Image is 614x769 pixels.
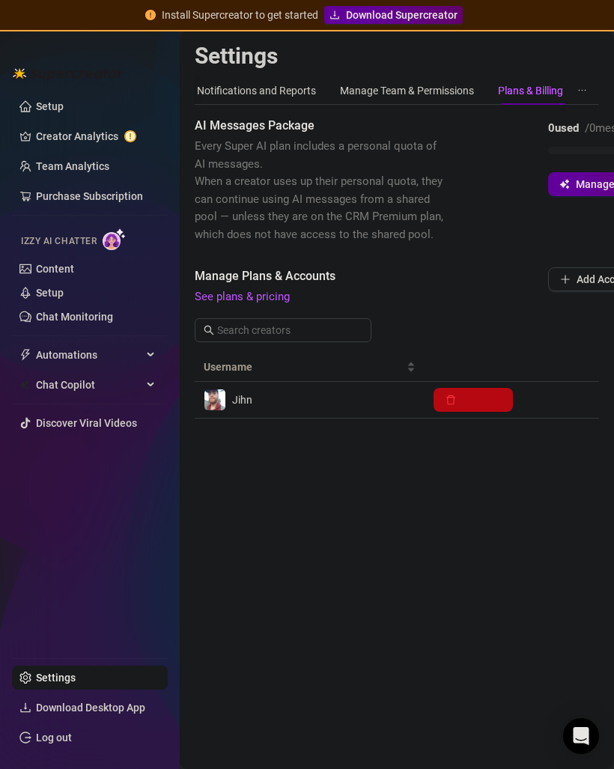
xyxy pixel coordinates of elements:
[195,117,446,135] span: AI Messages Package
[36,311,113,323] a: Chat Monitoring
[462,394,501,406] span: Remove
[434,388,513,412] button: Remove
[36,263,74,275] a: Content
[36,124,156,148] a: Creator Analytics exclamation-circle
[36,100,64,112] a: Setup
[36,190,143,202] a: Purchase Subscription
[577,85,587,95] span: ellipsis
[12,66,124,81] img: logo-BBDzfeDw.svg
[324,6,463,24] a: Download Supercreator
[195,267,446,285] span: Manage Plans & Accounts
[195,353,425,382] th: Username
[36,417,137,429] a: Discover Viral Videos
[560,274,571,285] span: plus
[21,234,97,249] span: Izzy AI Chatter
[204,359,404,375] span: Username
[36,343,142,367] span: Automations
[162,9,318,21] span: Install Supercreator to get started
[217,322,350,338] input: Search creators
[145,10,156,20] span: exclamation-circle
[19,702,31,714] span: download
[36,672,76,684] a: Settings
[36,373,142,397] span: Chat Copilot
[563,718,599,754] div: Open Intercom Messenger
[498,82,563,99] div: Plans & Billing
[565,76,599,105] button: ellipsis
[204,389,225,410] img: Jihn
[36,287,64,299] a: Setup
[195,290,290,303] a: See plans & pricing
[346,7,458,23] span: Download Supercreator
[232,394,252,406] span: Jihn
[19,349,31,361] span: thunderbolt
[36,160,109,172] a: Team Analytics
[36,732,72,744] a: Log out
[204,325,214,335] span: search
[340,82,474,99] div: Manage Team & Permissions
[19,380,29,390] img: Chat Copilot
[197,82,316,99] div: Notifications and Reports
[195,139,443,241] span: Every Super AI plan includes a personal quota of AI messages. When a creator uses up their person...
[36,702,145,714] span: Download Desktop App
[103,228,126,250] img: AI Chatter
[446,395,456,405] span: delete
[195,42,599,70] h2: Settings
[548,121,579,135] strong: 0 used
[329,10,340,20] span: download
